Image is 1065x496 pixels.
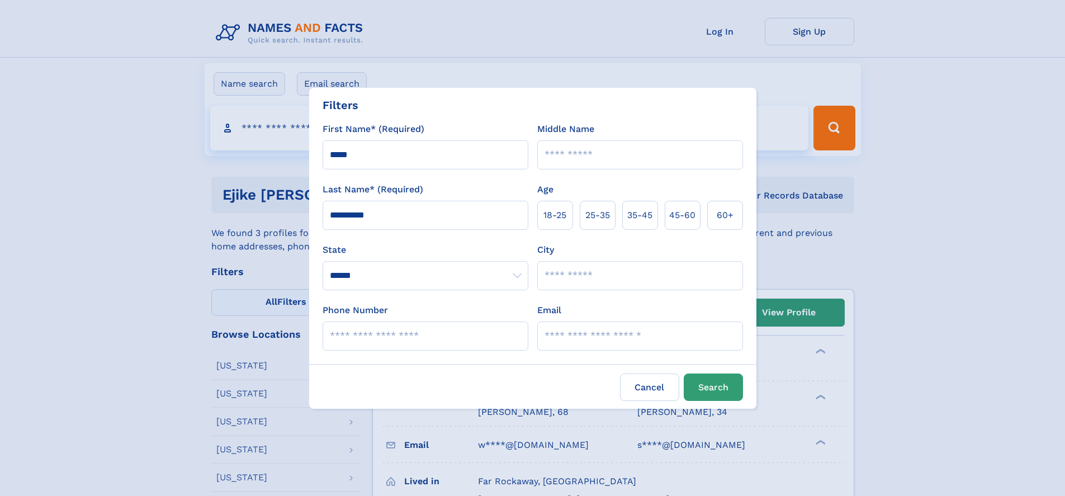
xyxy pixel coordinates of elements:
[537,304,561,317] label: Email
[537,183,553,196] label: Age
[537,243,554,257] label: City
[717,209,733,222] span: 60+
[323,304,388,317] label: Phone Number
[684,374,743,401] button: Search
[585,209,610,222] span: 25‑35
[537,122,594,136] label: Middle Name
[323,243,528,257] label: State
[627,209,652,222] span: 35‑45
[323,183,423,196] label: Last Name* (Required)
[323,97,358,114] div: Filters
[323,122,424,136] label: First Name* (Required)
[669,209,695,222] span: 45‑60
[543,209,566,222] span: 18‑25
[620,374,679,401] label: Cancel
